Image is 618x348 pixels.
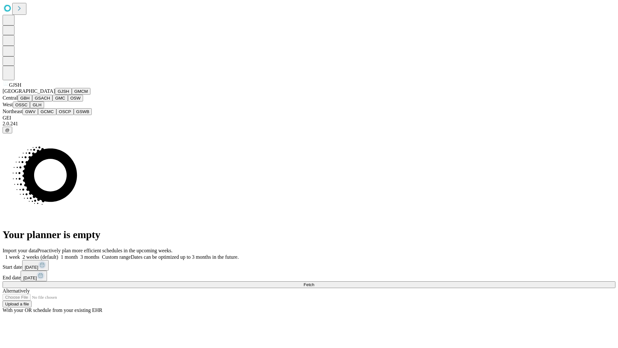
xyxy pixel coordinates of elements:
[13,101,30,108] button: OSSC
[5,128,10,132] span: @
[55,88,72,95] button: GJSH
[74,108,92,115] button: GSWB
[3,121,615,127] div: 2.0.241
[304,282,314,287] span: Fetch
[3,288,30,294] span: Alternatively
[21,271,47,281] button: [DATE]
[68,95,83,101] button: OSW
[3,248,37,253] span: Import your data
[3,229,615,241] h1: Your planner is empty
[3,88,55,94] span: [GEOGRAPHIC_DATA]
[3,301,32,307] button: Upload a file
[32,95,52,101] button: GSACH
[37,248,173,253] span: Proactively plan more efficient schedules in the upcoming weeks.
[3,95,18,101] span: Central
[22,260,49,271] button: [DATE]
[3,109,23,114] span: Northeast
[102,254,131,260] span: Custom range
[3,102,13,107] span: West
[25,265,38,270] span: [DATE]
[3,260,615,271] div: Start date
[9,82,21,88] span: GJSH
[80,254,99,260] span: 3 months
[72,88,90,95] button: GMCM
[61,254,78,260] span: 1 month
[5,254,20,260] span: 1 week
[3,271,615,281] div: End date
[23,275,37,280] span: [DATE]
[38,108,56,115] button: GCMC
[23,254,58,260] span: 2 weeks (default)
[23,108,38,115] button: GWV
[18,95,32,101] button: GBH
[3,307,102,313] span: With your OR schedule from your existing EHR
[3,281,615,288] button: Fetch
[56,108,74,115] button: OSCP
[52,95,68,101] button: GMC
[30,101,44,108] button: GLH
[3,115,615,121] div: GEI
[131,254,239,260] span: Dates can be optimized up to 3 months in the future.
[3,127,12,133] button: @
